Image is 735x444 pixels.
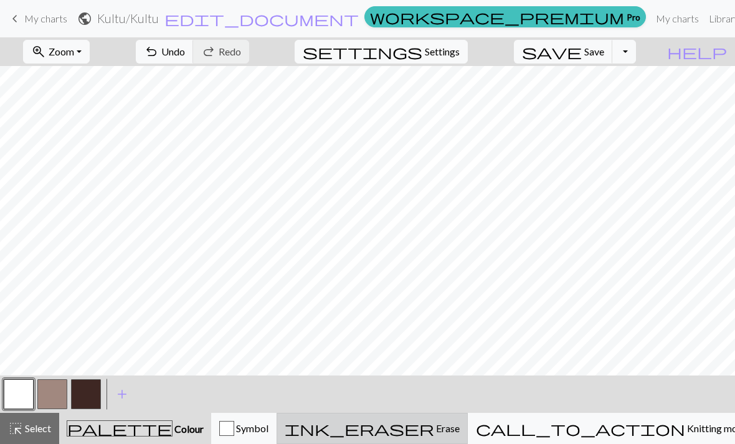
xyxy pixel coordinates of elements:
[522,43,582,60] span: save
[295,40,468,64] button: SettingsSettings
[67,420,172,437] span: palette
[7,8,67,29] a: My charts
[425,44,460,59] span: Settings
[364,6,646,27] a: Pro
[434,422,460,434] span: Erase
[303,43,422,60] span: settings
[234,422,268,434] span: Symbol
[49,45,74,57] span: Zoom
[7,10,22,27] span: keyboard_arrow_left
[277,413,468,444] button: Erase
[23,422,51,434] span: Select
[173,423,204,435] span: Colour
[31,43,46,60] span: zoom_in
[584,45,604,57] span: Save
[161,45,185,57] span: Undo
[77,10,92,27] span: public
[667,43,727,60] span: help
[59,413,211,444] button: Colour
[370,8,624,26] span: workspace_premium
[285,420,434,437] span: ink_eraser
[211,413,277,444] button: Symbol
[303,44,422,59] i: Settings
[164,10,359,27] span: edit_document
[476,420,685,437] span: call_to_action
[23,40,90,64] button: Zoom
[8,420,23,437] span: highlight_alt
[144,43,159,60] span: undo
[97,11,159,26] h2: Kultu / Kultu
[136,40,194,64] button: Undo
[24,12,67,24] span: My charts
[514,40,613,64] button: Save
[115,385,130,403] span: add
[651,6,704,31] a: My charts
